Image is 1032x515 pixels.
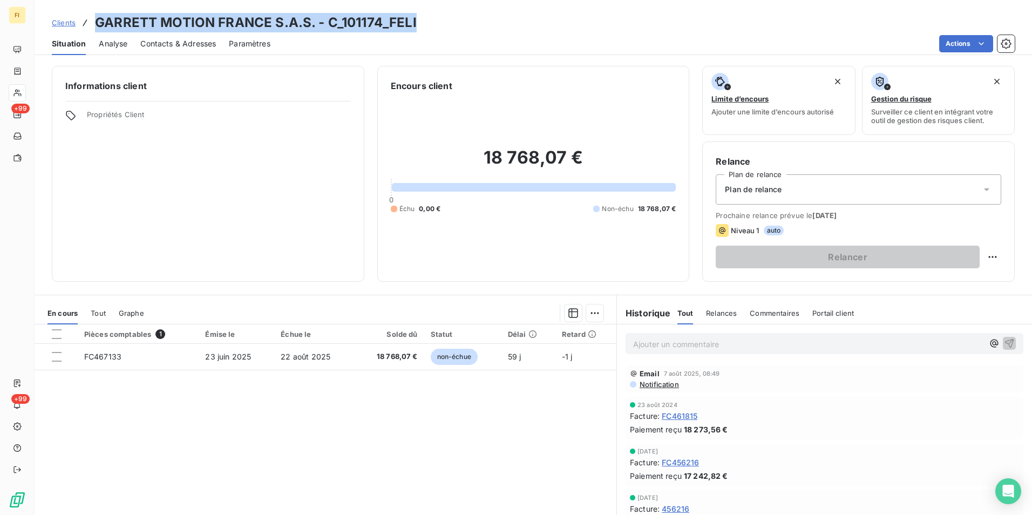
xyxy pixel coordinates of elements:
div: Statut [431,330,495,338]
button: Gestion du risqueSurveiller ce client en intégrant votre outil de gestion des risques client. [862,66,1015,135]
span: 456216 [662,503,689,514]
span: [DATE] [812,211,837,220]
h6: Informations client [65,79,351,92]
span: 18 768,07 € [638,204,676,214]
button: Actions [939,35,993,52]
div: Délai [508,330,549,338]
span: +99 [11,394,30,404]
h6: Relance [716,155,1001,168]
div: Retard [562,330,610,338]
span: Clients [52,18,76,27]
span: Plan de relance [725,184,782,195]
span: 17 242,82 € [684,470,728,482]
span: Relances [706,309,737,317]
span: Niveau 1 [731,226,759,235]
span: En cours [47,309,78,317]
span: -1 j [562,352,573,361]
span: Paramètres [229,38,270,49]
div: Émise le [205,330,268,338]
span: Facture : [630,457,660,468]
span: 18 768,07 € [361,351,417,362]
span: 59 j [508,352,521,361]
span: Paiement reçu [630,470,682,482]
div: Open Intercom Messenger [995,478,1021,504]
span: Tout [91,309,106,317]
span: FC461815 [662,410,697,422]
img: Logo LeanPay [9,491,26,509]
div: Solde dû [361,330,417,338]
button: Limite d’encoursAjouter une limite d’encours autorisé [702,66,855,135]
span: FC456216 [662,457,699,468]
div: FI [9,6,26,24]
span: [DATE] [637,448,658,455]
span: Paiement reçu [630,424,682,435]
span: 22 août 2025 [281,352,330,361]
button: Relancer [716,246,980,268]
h3: GARRETT MOTION FRANCE S.A.S. - C_101174_FELI [95,13,417,32]
span: Email [640,369,660,378]
span: Propriétés Client [87,110,351,125]
span: 1 [155,329,165,339]
span: Facture : [630,503,660,514]
span: +99 [11,104,30,113]
span: Graphe [119,309,144,317]
span: 23 août 2024 [637,402,677,408]
span: Notification [639,380,679,389]
span: Non-échu [602,204,633,214]
h2: 18 768,07 € [391,147,676,179]
a: Clients [52,17,76,28]
span: Analyse [99,38,127,49]
span: Tout [677,309,694,317]
div: Pièces comptables [84,329,193,339]
span: Facture : [630,410,660,422]
span: non-échue [431,349,478,365]
span: Ajouter une limite d’encours autorisé [711,107,834,116]
span: [DATE] [637,494,658,501]
span: 18 273,56 € [684,424,728,435]
span: Commentaires [750,309,799,317]
span: Portail client [812,309,854,317]
h6: Historique [617,307,671,320]
span: 23 juin 2025 [205,352,251,361]
span: 7 août 2025, 08:49 [664,370,720,377]
span: Surveiller ce client en intégrant votre outil de gestion des risques client. [871,107,1006,125]
span: FC467133 [84,352,121,361]
div: Échue le [281,330,348,338]
span: Limite d’encours [711,94,769,103]
span: auto [764,226,784,235]
span: Échu [399,204,415,214]
span: Situation [52,38,86,49]
span: Gestion du risque [871,94,932,103]
span: Contacts & Adresses [140,38,216,49]
a: +99 [9,106,25,123]
span: 0 [389,195,393,204]
span: Prochaine relance prévue le [716,211,1001,220]
h6: Encours client [391,79,452,92]
span: 0,00 € [419,204,440,214]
